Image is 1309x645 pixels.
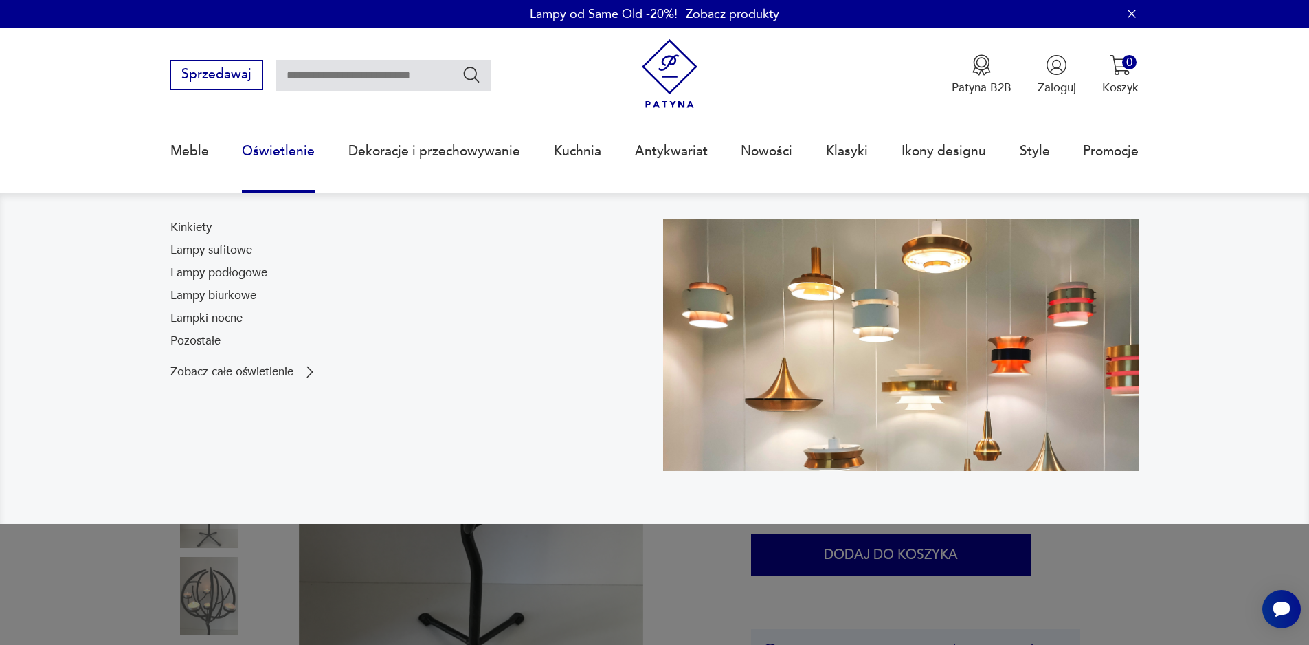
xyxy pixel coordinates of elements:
[635,39,704,109] img: Patyna - sklep z meblami i dekoracjami vintage
[1102,54,1139,96] button: 0Koszyk
[1038,54,1076,96] button: Zaloguj
[902,120,986,183] a: Ikony designu
[242,120,315,183] a: Oświetlenie
[1038,80,1076,96] p: Zaloguj
[462,65,482,85] button: Szukaj
[952,54,1011,96] button: Patyna B2B
[1122,55,1137,69] div: 0
[170,367,293,378] p: Zobacz całe oświetlenie
[686,6,779,23] a: Zobacz produkty
[1046,54,1067,76] img: Ikonka użytkownika
[170,364,318,380] a: Zobacz całe oświetlenie
[826,120,868,183] a: Klasyki
[170,70,263,81] a: Sprzedawaj
[952,54,1011,96] a: Ikona medaluPatyna B2B
[952,80,1011,96] p: Patyna B2B
[170,242,252,259] a: Lampy sufitowe
[170,120,209,183] a: Meble
[741,120,792,183] a: Nowości
[554,120,601,183] a: Kuchnia
[1110,54,1131,76] img: Ikona koszyka
[170,333,221,349] a: Pozostałe
[663,219,1139,471] img: a9d990cd2508053be832d7f2d4ba3cb1.jpg
[530,6,678,23] p: Lampy od Same Old -20%!
[971,54,992,76] img: Ikona medalu
[1262,590,1301,628] iframe: Smartsupp widget button
[170,219,212,236] a: Kinkiety
[635,120,708,183] a: Antykwariat
[1020,120,1050,183] a: Style
[170,265,267,281] a: Lampy podłogowe
[170,60,263,90] button: Sprzedawaj
[1102,80,1139,96] p: Koszyk
[170,287,256,304] a: Lampy biurkowe
[170,310,243,327] a: Lampki nocne
[1083,120,1139,183] a: Promocje
[348,120,520,183] a: Dekoracje i przechowywanie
